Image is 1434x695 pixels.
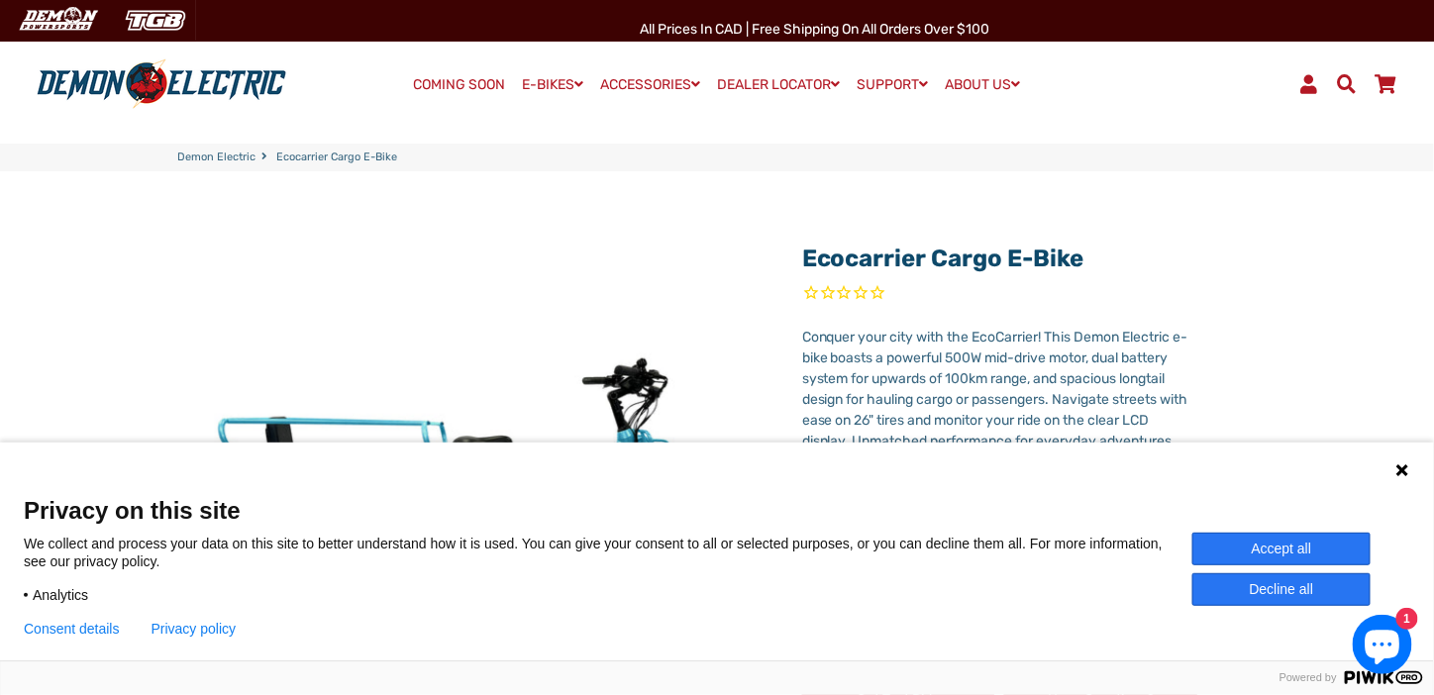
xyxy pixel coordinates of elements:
p: We collect and process your data on this site to better understand how it is used. You can give y... [24,535,1192,570]
button: Accept all [1192,533,1371,565]
a: DEALER LOCATOR [711,70,848,99]
a: ABOUT US [939,70,1028,99]
inbox-online-store-chat: Shopify online store chat [1347,615,1418,679]
img: Demon Electric [10,4,105,37]
div: Conquer your city with the EcoCarrier! This Demon Electric e-bike boasts a powerful 500W mid-driv... [802,327,1197,451]
span: All Prices in CAD | Free shipping on all orders over $100 [640,21,989,38]
button: Consent details [24,621,120,637]
span: Ecocarrier Cargo E-Bike [276,149,397,166]
a: ACCESSORIES [594,70,708,99]
a: SUPPORT [851,70,936,99]
span: Analytics [33,586,88,604]
button: Decline all [1192,573,1371,606]
a: E-BIKES [516,70,591,99]
img: TGB Canada [115,4,196,37]
span: Privacy on this site [24,496,1410,525]
a: Privacy policy [152,621,237,637]
img: Demon Electric logo [30,58,293,110]
span: Powered by [1272,671,1345,684]
a: Demon Electric [177,149,256,166]
a: COMING SOON [407,71,513,99]
a: Ecocarrier Cargo E-Bike [802,245,1084,272]
span: Rated 0.0 out of 5 stars 0 reviews [802,283,1197,306]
